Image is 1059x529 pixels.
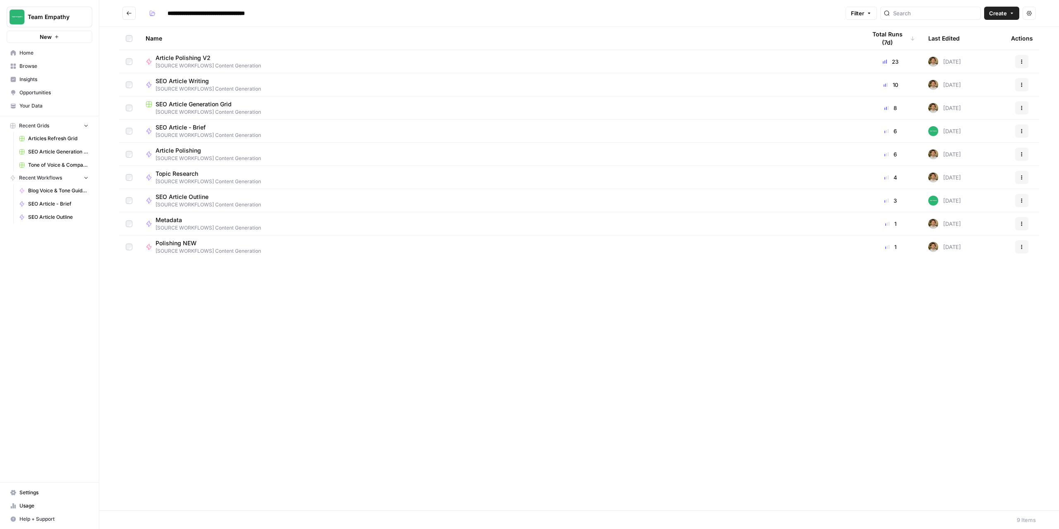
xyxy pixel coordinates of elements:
[156,224,261,232] span: [SOURCE WORKFLOWS] Content Generation
[122,7,136,20] button: Go back
[7,499,92,512] a: Usage
[19,49,89,57] span: Home
[7,99,92,113] a: Your Data
[7,120,92,132] button: Recent Grids
[7,86,92,99] a: Opportunities
[7,73,92,86] a: Insights
[156,216,254,224] span: Metadata
[928,219,938,229] img: 9peqd3ak2lieyojmlm10uxo82l57
[146,146,853,162] a: Article Polishing[SOURCE WORKFLOWS] Content Generation
[928,172,961,182] div: [DATE]
[866,173,915,182] div: 4
[928,80,938,90] img: 9peqd3ak2lieyojmlm10uxo82l57
[866,220,915,228] div: 1
[928,172,938,182] img: 9peqd3ak2lieyojmlm10uxo82l57
[851,9,864,17] span: Filter
[15,197,92,211] a: SEO Article - Brief
[7,512,92,526] button: Help + Support
[7,46,92,60] a: Home
[15,158,92,172] a: Tone of Voice & Company Research
[928,149,938,159] img: 9peqd3ak2lieyojmlm10uxo82l57
[7,486,92,499] a: Settings
[19,102,89,110] span: Your Data
[15,184,92,197] a: Blog Voice & Tone Guidelines
[28,200,89,208] span: SEO Article - Brief
[146,123,853,139] a: SEO Article - Brief[SOURCE WORKFLOWS] Content Generation
[928,196,938,206] img: wwg0kvabo36enf59sssm51gfoc5r
[984,7,1019,20] button: Create
[40,33,52,41] span: New
[146,54,853,69] a: Article Polishing V2[SOURCE WORKFLOWS] Content Generation
[15,132,92,145] a: Articles Refresh Grid
[19,76,89,83] span: Insights
[28,148,89,156] span: SEO Article Generation Grid - Smart Access
[19,62,89,70] span: Browse
[866,150,915,158] div: 6
[7,60,92,73] a: Browse
[928,57,938,67] img: 9peqd3ak2lieyojmlm10uxo82l57
[156,123,254,132] span: SEO Article - Brief
[928,57,961,67] div: [DATE]
[7,31,92,43] button: New
[989,9,1007,17] span: Create
[866,104,915,112] div: 8
[928,27,960,50] div: Last Edited
[19,515,89,523] span: Help + Support
[156,54,254,62] span: Article Polishing V2
[146,100,853,116] a: SEO Article Generation Grid[SOURCE WORKFLOWS] Content Generation
[19,489,89,496] span: Settings
[156,100,232,108] span: SEO Article Generation Grid
[156,170,254,178] span: Topic Research
[928,219,961,229] div: [DATE]
[928,242,938,252] img: 9peqd3ak2lieyojmlm10uxo82l57
[1011,27,1033,50] div: Actions
[928,103,961,113] div: [DATE]
[928,80,961,90] div: [DATE]
[146,27,853,50] div: Name
[156,62,261,69] span: [SOURCE WORKFLOWS] Content Generation
[928,103,938,113] img: 9peqd3ak2lieyojmlm10uxo82l57
[866,243,915,251] div: 1
[7,172,92,184] button: Recent Workflows
[928,149,961,159] div: [DATE]
[928,126,938,136] img: wwg0kvabo36enf59sssm51gfoc5r
[7,7,92,27] button: Workspace: Team Empathy
[146,108,853,116] span: [SOURCE WORKFLOWS] Content Generation
[846,7,877,20] button: Filter
[156,155,261,162] span: [SOURCE WORKFLOWS] Content Generation
[146,77,853,93] a: SEO Article Writing[SOURCE WORKFLOWS] Content Generation
[1017,516,1036,524] div: 9 Items
[156,178,261,185] span: [SOURCE WORKFLOWS] Content Generation
[156,201,261,208] span: [SOURCE WORKFLOWS] Content Generation
[156,247,261,255] span: [SOURCE WORKFLOWS] Content Generation
[19,122,49,129] span: Recent Grids
[156,85,261,93] span: [SOURCE WORKFLOWS] Content Generation
[156,193,254,201] span: SEO Article Outline
[156,132,261,139] span: [SOURCE WORKFLOWS] Content Generation
[866,27,915,50] div: Total Runs (7d)
[146,170,853,185] a: Topic Research[SOURCE WORKFLOWS] Content Generation
[15,145,92,158] a: SEO Article Generation Grid - Smart Access
[19,502,89,510] span: Usage
[866,57,915,66] div: 23
[156,77,254,85] span: SEO Article Writing
[866,127,915,135] div: 6
[156,146,254,155] span: Article Polishing
[28,213,89,221] span: SEO Article Outline
[15,211,92,224] a: SEO Article Outline
[893,9,977,17] input: Search
[10,10,24,24] img: Team Empathy Logo
[866,81,915,89] div: 10
[146,239,853,255] a: Polishing NEW[SOURCE WORKFLOWS] Content Generation
[28,13,78,21] span: Team Empathy
[19,89,89,96] span: Opportunities
[28,135,89,142] span: Articles Refresh Grid
[928,126,961,136] div: [DATE]
[866,196,915,205] div: 3
[928,242,961,252] div: [DATE]
[28,187,89,194] span: Blog Voice & Tone Guidelines
[156,239,254,247] span: Polishing NEW
[928,196,961,206] div: [DATE]
[146,193,853,208] a: SEO Article Outline[SOURCE WORKFLOWS] Content Generation
[146,216,853,232] a: Metadata[SOURCE WORKFLOWS] Content Generation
